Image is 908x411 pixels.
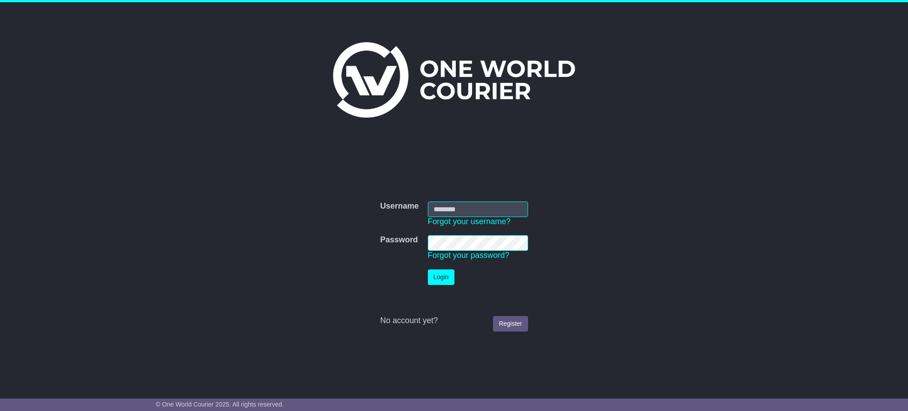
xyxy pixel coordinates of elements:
[333,42,575,118] img: One World
[156,401,284,408] span: © One World Courier 2025. All rights reserved.
[380,316,528,326] div: No account yet?
[380,202,419,211] label: Username
[428,217,511,226] a: Forgot your username?
[428,269,454,285] button: Login
[493,316,528,332] a: Register
[428,251,509,260] a: Forgot your password?
[380,235,418,245] label: Password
